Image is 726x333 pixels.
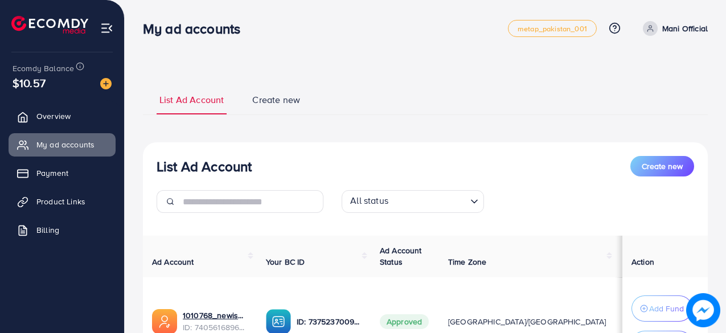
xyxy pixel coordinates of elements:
button: Create new [630,156,694,176]
p: Mani Official [662,22,708,35]
span: Action [631,256,654,268]
input: Search for option [392,192,466,210]
span: metap_pakistan_001 [518,25,587,32]
span: ID: 7405616896047104017 [183,322,248,333]
span: Overview [36,110,71,122]
span: Create new [252,93,300,106]
span: Ad Account Status [380,245,422,268]
span: All status [348,192,391,210]
div: Search for option [342,190,484,213]
p: Add Fund [649,302,684,315]
a: Payment [9,162,116,184]
img: image [686,293,720,327]
h3: My ad accounts [143,20,249,37]
span: Your BC ID [266,256,305,268]
a: Billing [9,219,116,241]
span: Ad Account [152,256,194,268]
img: image [100,78,112,89]
span: Ecomdy Balance [13,63,74,74]
span: Billing [36,224,59,236]
span: Create new [642,161,683,172]
span: Approved [380,314,429,329]
a: Mani Official [638,21,708,36]
img: logo [11,16,88,34]
a: metap_pakistan_001 [508,20,597,37]
img: menu [100,22,113,35]
span: Time Zone [448,256,486,268]
span: My ad accounts [36,139,95,150]
h3: List Ad Account [157,158,252,175]
div: <span class='underline'>1010768_newishrat011_1724254562912</span></br>7405616896047104017 [183,310,248,333]
span: Product Links [36,196,85,207]
a: My ad accounts [9,133,116,156]
a: Product Links [9,190,116,213]
span: $10.57 [13,75,46,91]
p: ID: 7375237009410899984 [297,315,362,328]
span: Payment [36,167,68,179]
a: 1010768_newishrat011_1724254562912 [183,310,248,321]
span: [GEOGRAPHIC_DATA]/[GEOGRAPHIC_DATA] [448,316,606,327]
button: Add Fund [631,295,692,322]
span: List Ad Account [159,93,224,106]
a: Overview [9,105,116,128]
